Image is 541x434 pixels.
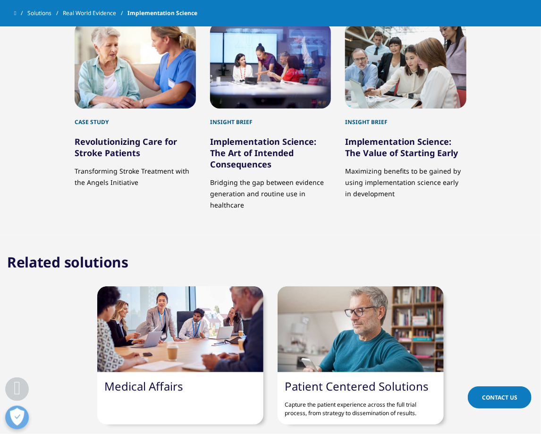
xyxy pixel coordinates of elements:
div: Insight Brief [345,108,466,126]
a: Revolutionizing Care for Stroke Patients [75,136,177,159]
a: Real World Evidence [63,5,127,22]
button: Open Preferences [5,406,29,429]
p: Capture the patient experience across the full trial process, from strategy to dissemination of r... [285,393,437,417]
a: Patient Centered Solutions [285,378,429,394]
p: Transforming Stroke Treatment with the Angels Initiative [75,159,196,188]
a: Medical Affairs [104,378,183,394]
a: Implementation Science: The Value of Starting Early [345,136,458,159]
a: Implementation Science: The Art of Intended Consequences [210,136,316,170]
h2: Related solutions [7,253,128,272]
span: Contact Us [482,393,517,401]
div: Insight Brief [210,108,331,126]
a: Solutions [27,5,63,22]
p: Bridging the gap between evidence generation and routine use in healthcare [210,170,331,211]
p: Maximizing benefits to be gained by using implementation science early in development [345,159,466,200]
div: Case Study [75,108,196,126]
a: Contact Us [468,386,532,409]
span: Implementation Science [127,5,197,22]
